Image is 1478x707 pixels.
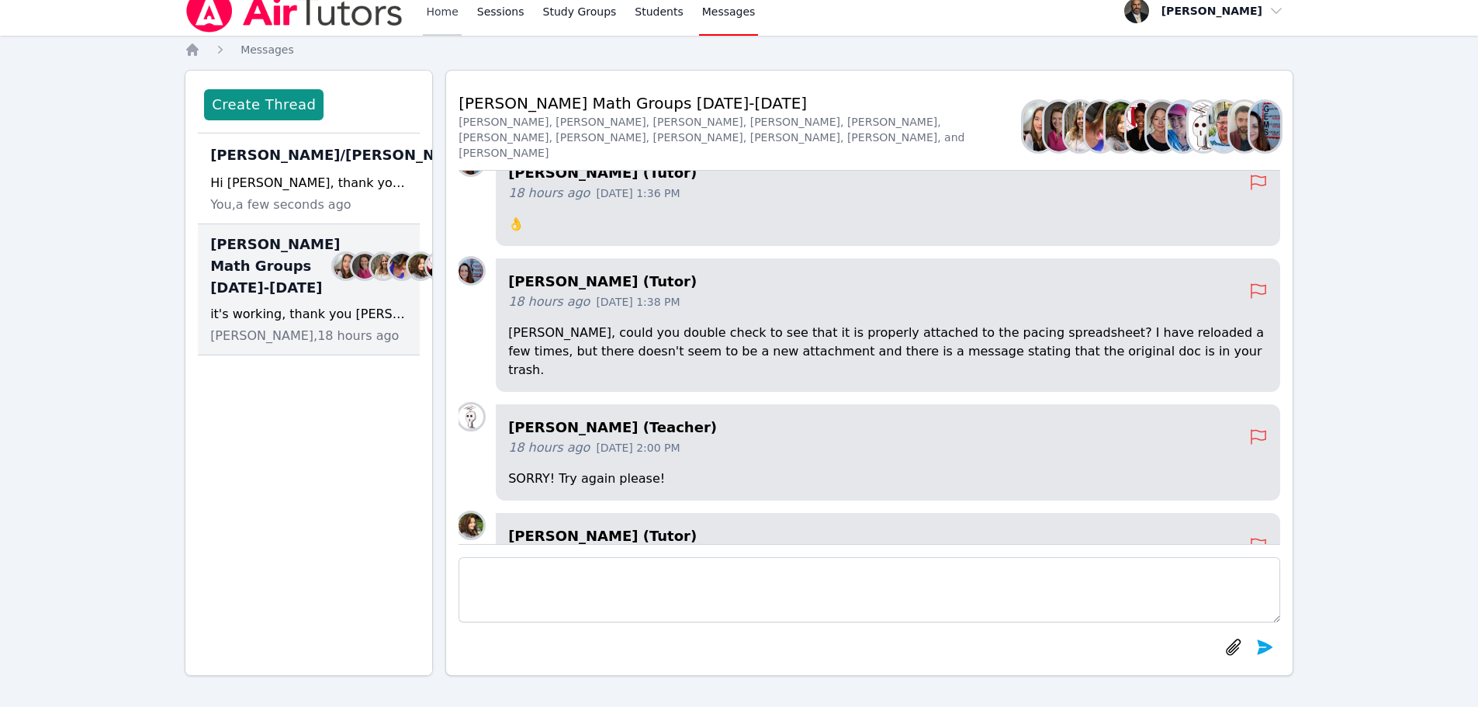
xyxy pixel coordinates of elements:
[459,92,1023,114] h2: [PERSON_NAME] Math Groups [DATE]-[DATE]
[198,133,420,224] div: [PERSON_NAME]/[PERSON_NAME]Joyce LawHi [PERSON_NAME], thank you for the feedback. I will certainl...
[334,254,358,279] img: Sarah Benzinger
[596,440,680,456] span: [DATE] 2:00 PM
[702,4,756,19] span: Messages
[1106,102,1136,151] img: Diana Carle
[508,215,1268,234] p: 👌
[508,470,1268,488] p: SORRY! Try again please!
[459,114,1023,161] div: [PERSON_NAME], [PERSON_NAME], [PERSON_NAME], [PERSON_NAME], [PERSON_NAME], [PERSON_NAME], [PERSON...
[1168,102,1198,151] img: Megan Nepshinsky
[596,185,680,201] span: [DATE] 1:36 PM
[185,42,1293,57] nav: Breadcrumb
[508,417,1249,438] h4: [PERSON_NAME] (Teacher)
[508,525,1249,547] h4: [PERSON_NAME] (Tutor)
[508,162,1249,184] h4: [PERSON_NAME] (Tutor)
[210,305,407,324] div: it's working, thank you [PERSON_NAME]! :)
[427,254,452,279] img: Johnicia Haynes
[1147,102,1177,151] img: Michelle Dalton
[204,89,324,120] button: Create Thread
[508,293,590,311] span: 18 hours ago
[371,254,396,279] img: Sandra Davis
[408,254,433,279] img: Diana Carle
[1085,102,1116,151] img: Alexis Asiama
[1023,102,1054,151] img: Sarah Benzinger
[1230,102,1260,151] img: Diaa Walweel
[210,144,475,166] span: [PERSON_NAME]/[PERSON_NAME]
[210,196,351,214] span: You, a few seconds ago
[241,43,294,56] span: Messages
[1189,102,1219,151] img: Joyce Law
[459,404,483,429] img: Joyce Law
[508,324,1268,379] p: [PERSON_NAME], could you double check to see that it is properly attached to the pacing spreadshe...
[1127,102,1157,151] img: Johnicia Haynes
[210,174,407,192] div: Hi [PERSON_NAME], thank you for the feedback. I will certainly do what you suggested moving forwa...
[508,438,590,457] span: 18 hours ago
[508,184,590,203] span: 18 hours ago
[459,258,483,283] img: Leah Hoff
[210,327,399,345] span: [PERSON_NAME], 18 hours ago
[1044,102,1075,151] img: Rebecca Miller
[1250,102,1280,151] img: Leah Hoff
[1064,102,1095,151] img: Sandra Davis
[210,234,340,299] span: [PERSON_NAME] Math Groups [DATE]-[DATE]
[389,254,414,279] img: Alexis Asiama
[198,224,420,355] div: [PERSON_NAME] Math Groups [DATE]-[DATE]Sarah BenzingerRebecca MillerSandra DavisAlexis AsiamaDian...
[1209,102,1239,151] img: Jorge Calderon
[352,254,377,279] img: Rebecca Miller
[241,42,294,57] a: Messages
[508,271,1249,293] h4: [PERSON_NAME] (Tutor)
[596,294,680,310] span: [DATE] 1:38 PM
[459,513,483,538] img: Diana Carle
